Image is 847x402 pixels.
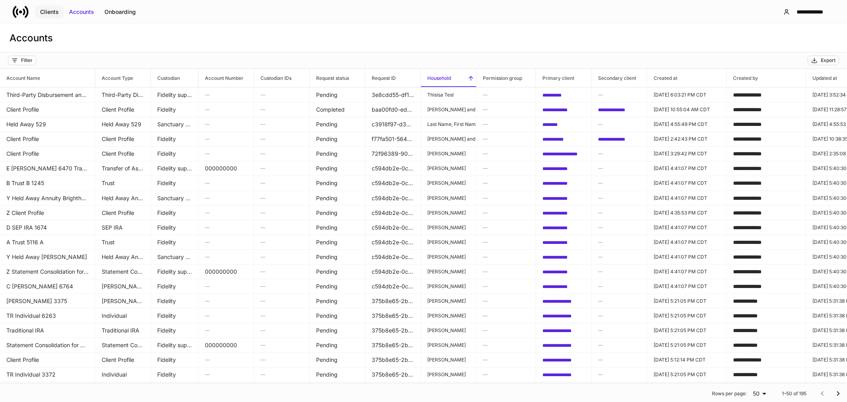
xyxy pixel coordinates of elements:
td: Pending [310,264,365,279]
h6: Custodian IDs [254,74,291,82]
td: Sanctuary Held Away [151,117,199,132]
td: 375b8e65-2bb4-4313-83b5-5097b75535bb [365,353,421,368]
h6: — [260,238,303,246]
td: Fidelity supplemental forms [151,87,199,102]
h6: — [260,282,303,290]
p: [DATE] 4:41:07 PM CDT [654,180,720,186]
td: Pending [310,220,365,235]
td: Fidelity [151,235,199,250]
h6: — [205,106,247,113]
h6: — [598,327,641,334]
td: Trust [95,176,151,191]
td: f77fa501-5642-4d12-91ba-3710aeb7db2f [365,131,421,147]
td: 2025-09-16T22:21:05.822Z [647,323,727,338]
span: Created at [647,69,726,87]
td: Client Profile [95,205,151,220]
h6: — [260,209,303,216]
p: [PERSON_NAME] and [PERSON_NAME] [427,106,470,113]
h6: — [483,312,529,319]
td: Fidelity [151,294,199,309]
h6: — [598,179,641,187]
td: 2025-09-17T21:41:07.688Z [647,161,727,176]
td: 7de9fe84-15e8-4369-a89b-0d494d1173bd [536,235,592,250]
td: 29a2dbc7-088b-42ef-bc56-18bc755761a1 [592,131,647,147]
h6: — [260,312,303,319]
h6: — [483,253,529,261]
div: Export [821,57,835,64]
td: c3918f97-d399-48d8-9ac0-f988131f77d4 [365,117,421,132]
p: [DATE] 4:41:07 PM CDT [654,239,720,245]
p: [PERSON_NAME] [427,342,470,348]
h6: — [260,164,303,172]
td: 2025-09-12T15:55:04.373Z [647,102,727,117]
h6: — [260,356,303,363]
td: c594db2e-0c75-491d-85f9-fe86f88933a4 [365,220,421,235]
h6: Updated at [806,74,837,82]
td: 2025-09-12T19:42:43.253Z [647,131,727,147]
td: Fidelity [151,205,199,220]
td: Pending [310,205,365,220]
p: [DATE] 4:41:07 PM CDT [654,195,720,201]
td: 7de9fe84-15e8-4369-a89b-0d494d1173bd [536,249,592,265]
td: 977ae3a2-6c14-49df-a8b6-ac3c24f6078b [536,87,592,102]
td: c594db2e-0c75-491d-85f9-fe86f88933a4 [365,235,421,250]
td: Pending [310,191,365,206]
td: Held Away Annuity [95,191,151,206]
span: Secondary client [592,69,647,87]
h6: — [205,224,247,231]
h6: — [205,253,247,261]
td: 2025-09-12T22:12:14.474Z [647,353,727,368]
td: Pending [310,279,365,294]
td: c594db2e-0c75-491d-85f9-fe86f88933a4 [365,249,421,265]
h6: — [205,209,247,216]
td: SEP IRA [95,220,151,235]
p: [PERSON_NAME] [427,180,470,186]
td: Pending [310,294,365,309]
td: Client Profile [95,353,151,368]
p: [DATE] 6:03:21 PM CDT [654,92,720,98]
h6: — [598,224,641,231]
h6: — [483,297,529,305]
h6: Permission group [477,74,522,82]
td: 2025-09-16T21:55:49.547Z [647,117,727,132]
h6: — [205,297,247,305]
h6: Primary client [536,74,574,82]
span: Request ID [365,69,421,87]
td: 7de9fe84-15e8-4369-a89b-0d494d1173bd [536,279,592,294]
span: Custodian IDs [254,69,309,87]
h6: — [260,194,303,201]
p: [DATE] 4:35:53 PM CDT [654,209,720,216]
h6: — [598,238,641,246]
button: Accounts [64,6,99,18]
h6: — [260,106,303,113]
h6: — [483,224,529,231]
h6: — [483,209,529,216]
span: Custodian [151,69,198,87]
h6: — [260,224,303,231]
td: 2025-09-17T21:41:07.684Z [647,249,727,265]
td: e4a82005-0e8b-42a1-9e6a-3138eb4c412e [536,338,592,353]
td: Fidelity supplemental forms [151,161,199,176]
td: Statement Consolidation for Households [95,338,151,353]
h6: — [598,312,641,319]
td: c8928b1a-3942-42ab-b2f0-d2f26851614a [592,102,647,117]
h6: — [205,135,247,143]
td: 000000000 [199,161,254,176]
td: c594db2e-0c75-491d-85f9-fe86f88933a4 [365,279,421,294]
td: Pending [310,117,365,132]
h6: — [598,253,641,261]
h6: — [260,135,303,143]
h6: — [483,164,529,172]
td: Fidelity [151,102,199,117]
td: 375b8e65-2bb4-4313-83b5-5097b75535bb [365,338,421,353]
h3: Accounts [10,32,53,44]
td: 72f96389-901b-449b-9a3b-0b65bcf17796 [365,146,421,161]
p: [PERSON_NAME] [427,165,470,172]
td: Pending [310,308,365,323]
p: [PERSON_NAME] and [PERSON_NAME] [427,136,470,142]
h6: Account Number [199,74,243,82]
td: Fidelity [151,220,199,235]
td: 3e8cdd55-df10-44cf-9c36-e36870c5d54b [365,87,421,102]
p: [PERSON_NAME] [427,269,470,275]
td: Pending [310,338,365,353]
